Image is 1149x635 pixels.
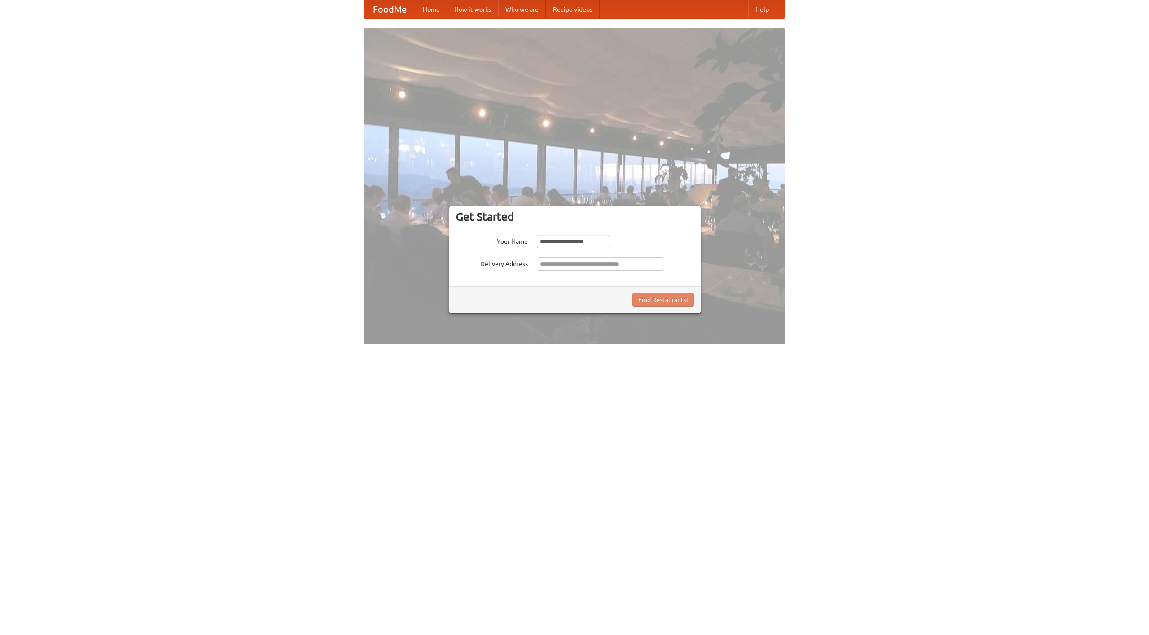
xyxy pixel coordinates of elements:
a: How it works [447,0,498,18]
a: FoodMe [364,0,416,18]
a: Who we are [498,0,546,18]
label: Your Name [456,235,528,246]
a: Recipe videos [546,0,600,18]
h3: Get Started [456,210,694,223]
button: Find Restaurants! [632,293,694,307]
a: Home [416,0,447,18]
label: Delivery Address [456,257,528,268]
a: Help [748,0,776,18]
